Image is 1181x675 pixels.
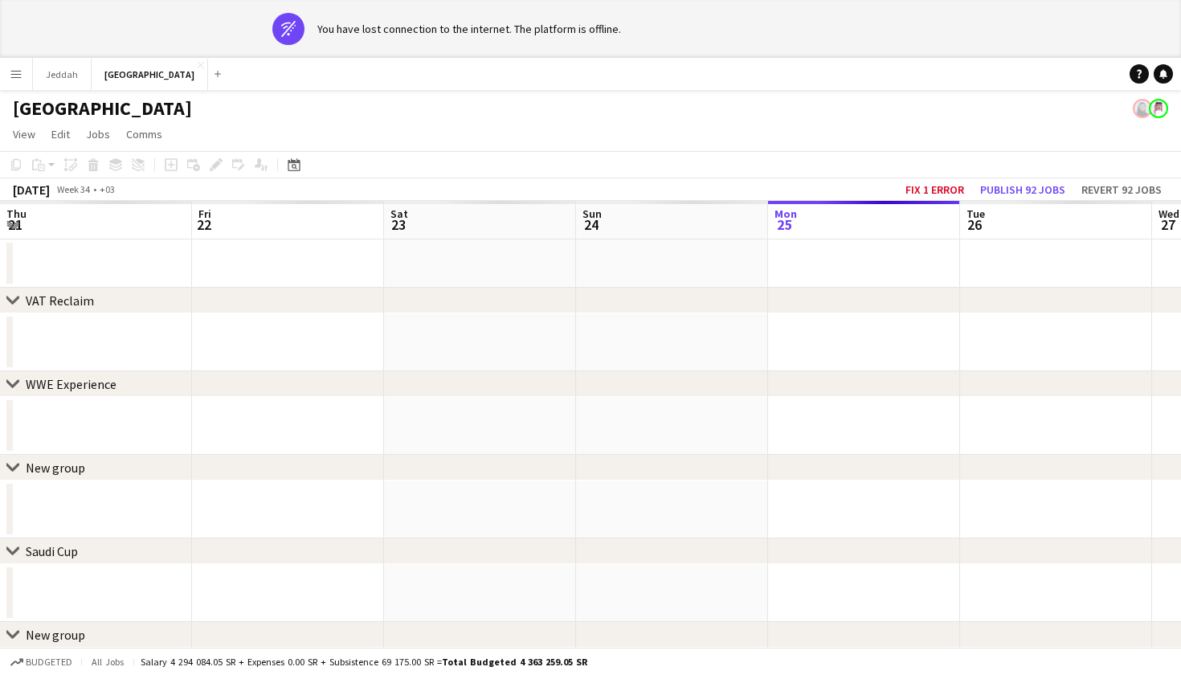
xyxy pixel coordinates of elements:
span: View [13,127,35,141]
span: Thu [6,207,27,221]
span: Mon [774,207,797,221]
div: You have lost connection to the internet. The platform is offline. [317,22,621,36]
span: Sat [390,207,408,221]
button: [GEOGRAPHIC_DATA] [92,59,208,90]
span: Budgeted [26,657,72,668]
div: New group [26,627,85,643]
div: +03 [100,183,115,195]
span: 24 [580,215,602,234]
span: Week 34 [53,183,93,195]
app-user-avatar: Assaf Alassaf [1149,99,1168,118]
div: New group [26,460,85,476]
div: WWE Experience [26,376,116,392]
span: 25 [772,215,797,234]
a: Jobs [80,124,116,145]
button: Fix 1 error [899,179,971,200]
div: Saudi Cup [26,543,78,559]
span: 21 [4,215,27,234]
span: All jobs [88,656,127,668]
span: Fri [198,207,211,221]
h1: [GEOGRAPHIC_DATA] [13,96,192,121]
app-user-avatar: Deemah Bin Hayan [1133,99,1152,118]
span: Tue [966,207,985,221]
a: Edit [45,124,76,145]
span: Sun [582,207,602,221]
span: Wed [1159,207,1179,221]
div: Salary 4 294 084.05 SR + Expenses 0.00 SR + Subsistence 69 175.00 SR = [141,656,587,668]
span: Jobs [86,127,110,141]
span: 27 [1156,215,1179,234]
span: Total Budgeted 4 363 259.05 SR [442,656,587,668]
button: Publish 92 jobs [974,179,1072,200]
span: Edit [51,127,70,141]
div: VAT Reclaim [26,292,94,309]
button: Revert 92 jobs [1075,179,1168,200]
a: View [6,124,42,145]
span: Comms [126,127,162,141]
span: 26 [964,215,985,234]
a: Comms [120,124,169,145]
button: Budgeted [8,653,75,671]
button: Jeddah [33,59,92,90]
div: [DATE] [13,182,50,198]
span: 23 [388,215,408,234]
span: 22 [196,215,211,234]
